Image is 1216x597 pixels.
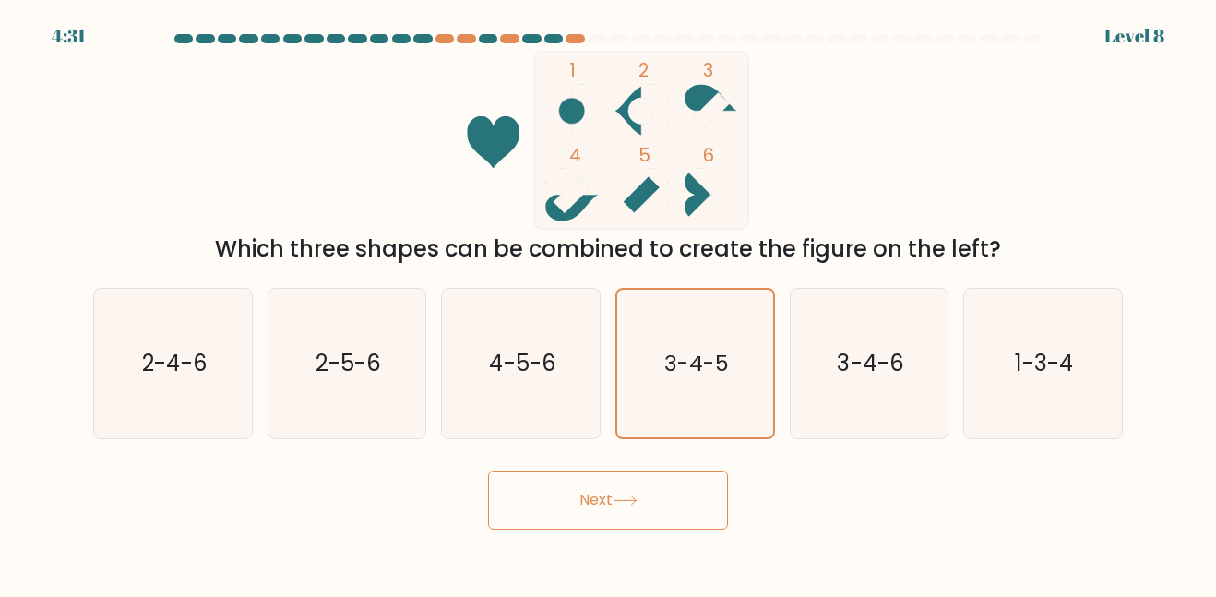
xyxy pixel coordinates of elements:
[316,348,381,378] text: 2-5-6
[52,22,86,50] div: 4:31
[838,348,904,378] text: 3-4-6
[569,142,581,168] tspan: 4
[664,348,729,378] text: 3-4-5
[489,348,556,378] text: 4-5-6
[703,142,714,168] tspan: 6
[569,57,576,83] tspan: 1
[141,348,207,378] text: 2-4-6
[638,142,650,168] tspan: 5
[104,233,1112,266] div: Which three shapes can be combined to create the figure on the left?
[1015,348,1074,378] text: 1-3-4
[488,471,728,530] button: Next
[703,57,713,83] tspan: 3
[638,57,649,83] tspan: 2
[1104,22,1164,50] div: Level 8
